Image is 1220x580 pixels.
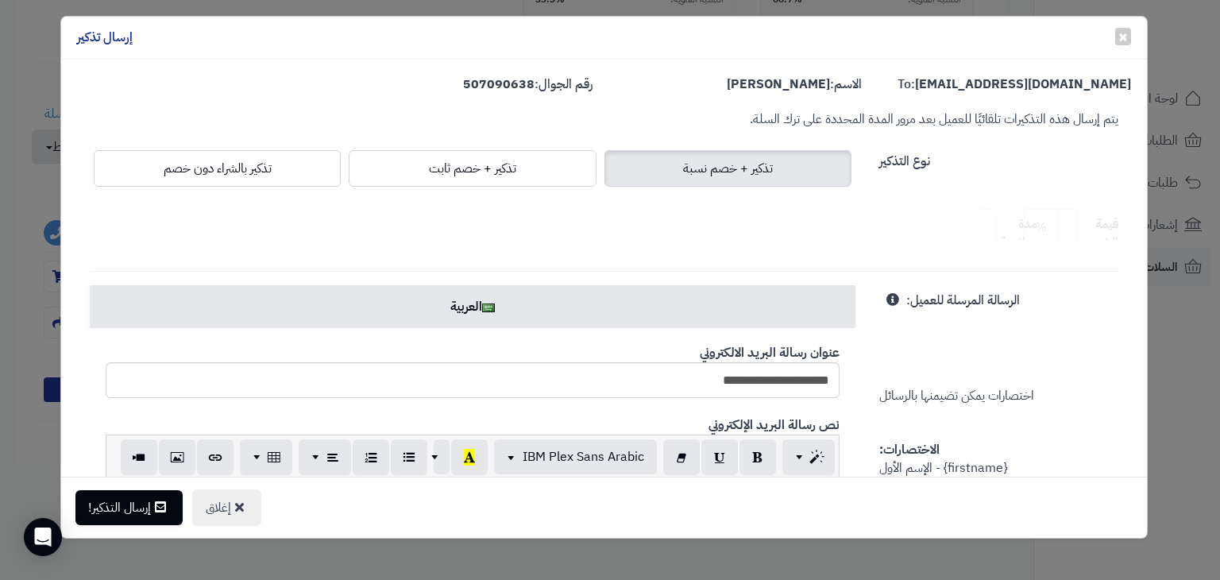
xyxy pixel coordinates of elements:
[879,146,930,171] label: نوع التذكير
[750,110,1118,129] small: يتم إرسال هذه التذكيرات تلقائيًا للعميل بعد مرور المدة المحددة على ترك السلة.
[727,75,830,94] strong: [PERSON_NAME]
[879,440,940,459] strong: الاختصارات:
[523,447,644,466] span: IBM Plex Sans Arabic
[77,29,133,47] h4: إرسال تذكير
[192,489,261,526] button: إغلاق
[24,518,62,556] div: Open Intercom Messenger
[463,75,593,94] label: رقم الجوال:
[683,159,773,178] span: تذكير + خصم نسبة
[898,75,1131,94] label: To:
[164,159,272,178] span: تذكير بالشراء دون خصم
[906,285,1020,310] label: الرسالة المرسلة للعميل:
[75,490,183,525] button: إرسال التذكير!
[482,304,495,312] img: ar.png
[700,343,840,362] b: عنوان رسالة البريد الالكتروني
[1118,25,1128,48] span: ×
[90,285,855,328] a: العربية
[463,75,535,94] strong: 507090638
[708,416,840,435] b: نص رسالة البريد الإلكتروني
[1021,209,1037,270] label: مدة صلاحية الخصم
[1102,209,1118,252] label: قيمة الخصم
[429,159,516,178] span: تذكير + خصم ثابت
[915,75,1131,94] strong: [EMAIL_ADDRESS][DOMAIN_NAME]
[727,75,862,94] label: الاسم:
